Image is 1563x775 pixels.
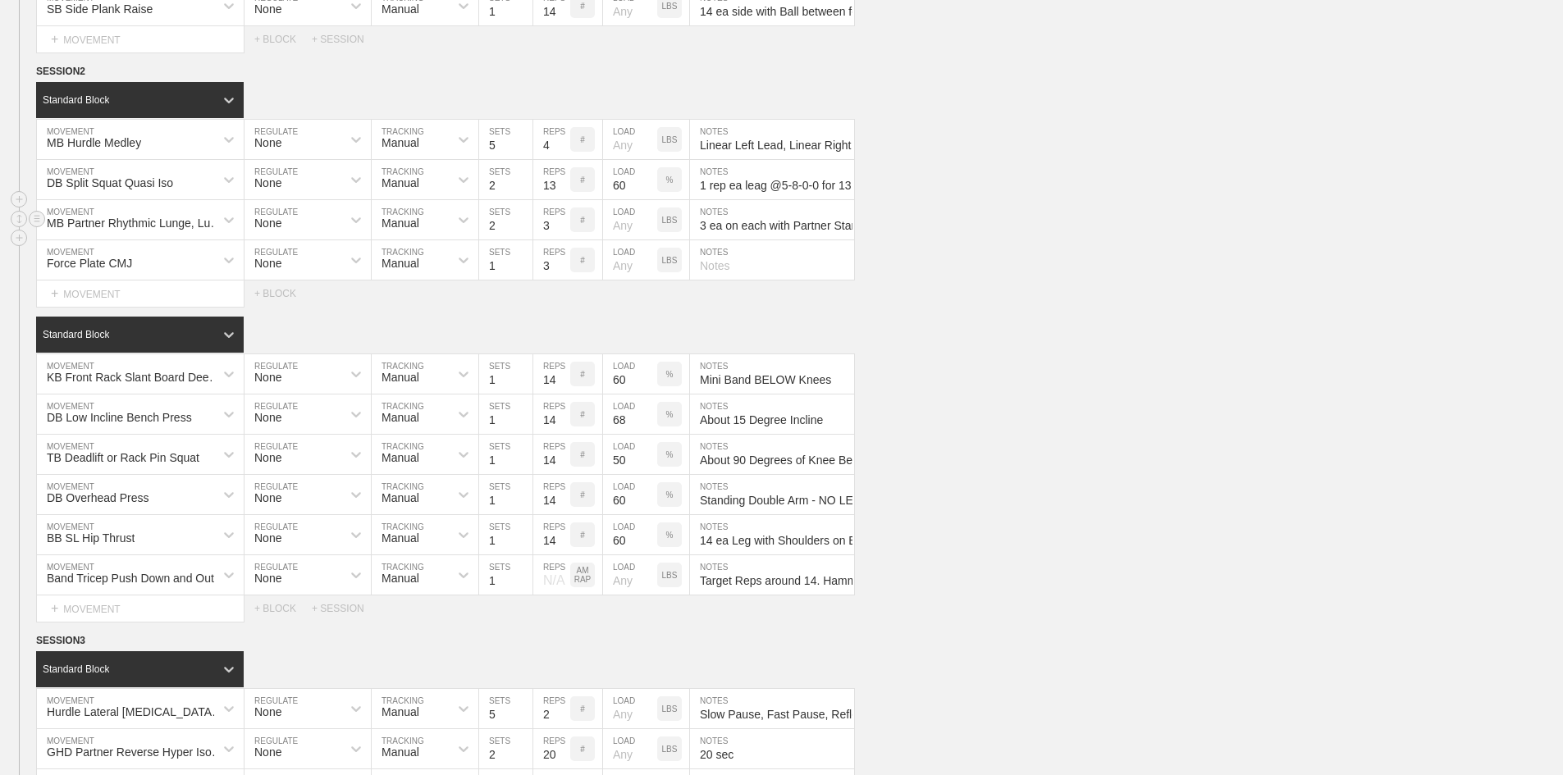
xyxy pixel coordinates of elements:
[254,603,312,614] div: + BLOCK
[603,394,657,434] input: Any
[47,411,192,424] div: DB Low Incline Bench Press
[666,370,674,379] p: %
[580,531,585,540] p: #
[254,451,281,464] div: None
[690,515,854,554] input: Notes
[51,286,58,300] span: +
[603,120,657,159] input: Any
[47,531,135,545] div: BB SL Hip Thrust
[254,411,281,424] div: None
[254,2,281,16] div: None
[254,257,281,270] div: None
[533,562,570,588] div: N/A
[382,136,419,149] div: Manual
[43,329,109,340] div: Standard Block
[580,135,585,144] p: #
[47,217,225,230] div: MB Partner Rhythmic Lunge, Lunge, Squat
[47,451,199,464] div: TB Deadlift or Rack Pin Squat
[47,491,149,504] div: DB Overhead Press
[690,120,854,159] input: Notes
[603,200,657,239] input: Any
[690,435,854,474] input: Notes
[47,572,214,585] div: Band Tricep Push Down and Out
[312,34,377,45] div: + SESSION
[690,555,854,595] input: Notes
[662,256,678,265] p: LBS
[580,256,585,265] p: #
[254,572,281,585] div: None
[382,176,419,189] div: Manual
[1481,696,1563,775] iframe: Chat Widget
[36,635,85,646] span: SESSION 3
[47,705,225,718] div: Hurdle Lateral [MEDICAL_DATA] Series
[382,257,419,270] div: Manual
[580,450,585,459] p: #
[254,136,281,149] div: None
[254,371,281,384] div: None
[690,240,854,280] input: Notes
[580,176,585,185] p: #
[36,66,85,77] span: SESSION 2
[47,176,173,189] div: DB Split Squat Quasi Iso
[690,475,854,514] input: Notes
[47,371,225,384] div: KB Front Rack Slant Board Deep Squat w/ Mini Band
[580,410,585,419] p: #
[382,572,419,585] div: Manual
[382,531,419,545] div: Manual
[603,354,657,394] input: Any
[662,135,678,144] p: LBS
[382,411,419,424] div: Manual
[382,371,419,384] div: Manual
[666,410,674,419] p: %
[382,217,419,230] div: Manual
[47,257,132,270] div: Force Plate CMJ
[570,566,595,584] p: AM RAP
[254,288,312,299] div: + BLOCK
[666,531,674,540] p: %
[51,601,58,615] span: +
[662,2,678,11] p: LBS
[382,491,419,504] div: Manual
[603,240,657,280] input: Any
[662,571,678,580] p: LBS
[603,160,657,199] input: Any
[603,435,657,474] input: Any
[580,2,585,11] p: #
[603,475,657,514] input: Any
[382,2,419,16] div: Manual
[51,32,58,46] span: +
[690,160,854,199] input: Notes
[254,34,312,45] div: + BLOCK
[690,394,854,434] input: Notes
[254,491,281,504] div: None
[580,216,585,225] p: #
[36,26,245,53] div: MOVEMENT
[254,531,281,545] div: None
[666,490,674,499] p: %
[666,450,674,459] p: %
[666,176,674,185] p: %
[36,280,245,308] div: MOVEMENT
[603,729,657,768] input: Any
[662,704,678,713] p: LBS
[254,705,281,718] div: None
[47,136,141,149] div: MB Hurdle Medley
[690,354,854,394] input: Notes
[580,704,585,713] p: #
[662,745,678,754] p: LBS
[580,745,585,754] p: #
[603,555,657,595] input: Any
[43,94,109,106] div: Standard Block
[662,216,678,225] p: LBS
[254,217,281,230] div: None
[43,663,109,675] div: Standard Block
[382,451,419,464] div: Manual
[580,370,585,379] p: #
[36,595,245,622] div: MOVEMENT
[382,745,419,759] div: Manual
[47,2,153,16] div: SB Side Plank Raise
[690,200,854,239] input: Notes
[382,705,419,718] div: Manual
[603,689,657,728] input: Any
